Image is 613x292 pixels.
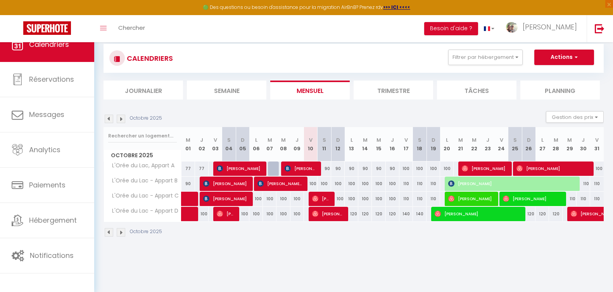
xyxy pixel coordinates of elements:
a: ... [PERSON_NAME] [500,15,587,42]
div: 100 [304,177,318,191]
th: 08 [276,127,290,161]
div: 100 [318,177,331,191]
div: 120 [372,207,385,221]
div: 100 [386,177,399,191]
abbr: M [186,136,190,144]
div: 90 [318,161,331,176]
span: [PERSON_NAME] [203,191,249,206]
div: 90 [386,161,399,176]
div: 120 [386,207,399,221]
span: Paiements [29,180,66,190]
th: 16 [386,127,399,161]
abbr: L [541,136,544,144]
span: [PERSON_NAME] [448,176,575,191]
button: Filtrer par hébergement [448,50,523,65]
li: Trimestre [354,81,433,100]
div: 90 [181,177,195,191]
div: 100 [413,161,427,176]
th: 29 [563,127,576,161]
th: 25 [508,127,522,161]
span: [PERSON_NAME] [217,161,262,176]
th: 24 [495,127,508,161]
abbr: J [582,136,585,144]
div: 100 [372,192,385,206]
span: L'Orée du Lac - Appart D [105,207,180,215]
div: 120 [535,207,549,221]
th: 18 [413,127,427,161]
div: 100 [386,192,399,206]
button: Besoin d'aide ? [424,22,478,35]
img: Super Booking [23,21,71,35]
div: 110 [399,177,413,191]
div: 77 [181,161,195,176]
div: 140 [413,207,427,221]
th: 07 [263,127,276,161]
div: 140 [399,207,413,221]
span: [PERSON_NAME] [523,22,577,32]
div: 100 [345,177,358,191]
div: 100 [372,177,385,191]
abbr: S [418,136,421,144]
div: 120 [345,207,358,221]
th: 19 [427,127,440,161]
img: ... [506,22,518,33]
div: 90 [331,161,345,176]
span: [PERSON_NAME] [516,161,589,176]
abbr: S [227,136,231,144]
div: 100 [263,192,276,206]
button: Gestion des prix [546,111,604,123]
h3: CALENDRIERS [125,50,173,67]
th: 04 [222,127,236,161]
abbr: S [323,136,326,144]
span: [PERSON_NAME] [435,206,521,221]
abbr: M [567,136,572,144]
abbr: D [432,136,435,144]
th: 01 [181,127,195,161]
div: 110 [590,177,604,191]
abbr: D [527,136,531,144]
th: 05 [236,127,249,161]
button: Actions [534,50,594,65]
div: 100 [276,192,290,206]
div: 100 [290,207,304,221]
th: 14 [358,127,372,161]
div: 90 [358,161,372,176]
abbr: V [595,136,599,144]
div: 100 [358,177,372,191]
abbr: M [472,136,477,144]
span: Analytics [29,145,60,155]
th: 13 [345,127,358,161]
abbr: M [281,136,286,144]
li: Semaine [187,81,266,100]
a: >>> ICI <<<< [383,4,410,10]
abbr: D [241,136,245,144]
abbr: L [255,136,257,144]
div: 110 [427,192,440,206]
span: [PERSON_NAME] [312,191,330,206]
abbr: J [486,136,489,144]
img: logout [595,24,604,33]
span: [PERSON_NAME] [312,206,344,221]
input: Rechercher un logement... [108,129,177,143]
th: 11 [318,127,331,161]
th: 21 [454,127,467,161]
abbr: L [351,136,353,144]
div: 100 [236,207,249,221]
abbr: S [513,136,517,144]
abbr: J [391,136,394,144]
li: Journalier [104,81,183,100]
abbr: M [554,136,558,144]
p: Octobre 2025 [130,115,162,122]
span: L'Orée du Lac, Appart A [105,161,176,170]
span: Messages [29,110,64,119]
abbr: V [309,136,313,144]
li: Mensuel [270,81,350,100]
abbr: L [446,136,448,144]
th: 17 [399,127,413,161]
th: 31 [590,127,604,161]
span: [PERSON_NAME] [285,161,316,176]
abbr: V [500,136,503,144]
span: Notifications [30,251,74,260]
div: 100 [249,207,263,221]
